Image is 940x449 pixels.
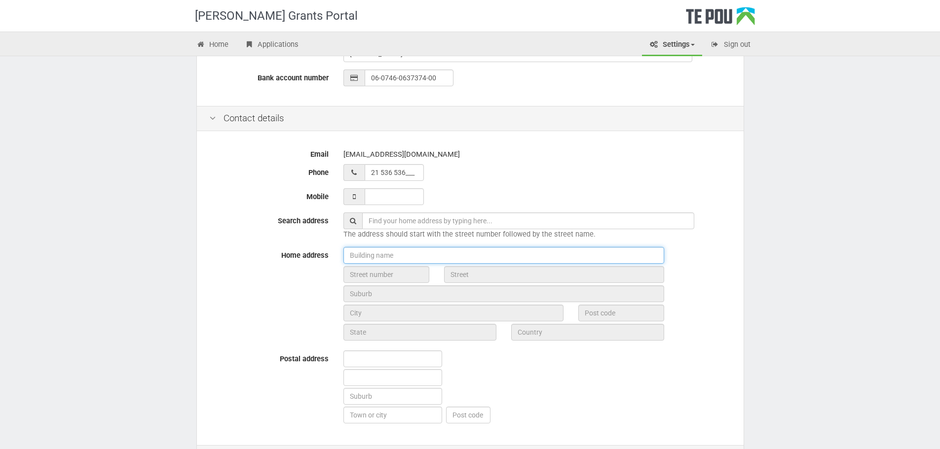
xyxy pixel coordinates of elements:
input: Street number [343,266,429,283]
label: Home address [202,247,336,261]
input: Find your home address by typing here... [362,212,694,229]
span: Mobile [306,192,329,201]
span: Bank account number [258,73,329,82]
input: City [343,305,564,321]
label: Email [202,146,336,160]
input: State [343,324,496,341]
div: Contact details [197,106,744,131]
input: Town or city [343,407,442,423]
a: Home [189,35,236,56]
span: Account holders name [255,49,329,58]
input: Post code [578,305,664,321]
span: The address should start with the street number followed by the street name. [343,230,596,239]
input: Suburb [343,388,442,405]
label: Search address [202,212,336,226]
input: Street [444,266,664,283]
span: Postal address [280,354,329,363]
div: Te Pou Logo [686,7,755,32]
input: Building name [343,247,664,264]
a: Sign out [703,35,758,56]
a: Applications [237,35,306,56]
a: Settings [642,35,702,56]
span: Phone [308,168,329,177]
div: [EMAIL_ADDRESS][DOMAIN_NAME] [343,146,731,163]
input: Suburb [343,285,664,302]
input: Country [511,324,664,341]
input: Post code [446,407,490,423]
